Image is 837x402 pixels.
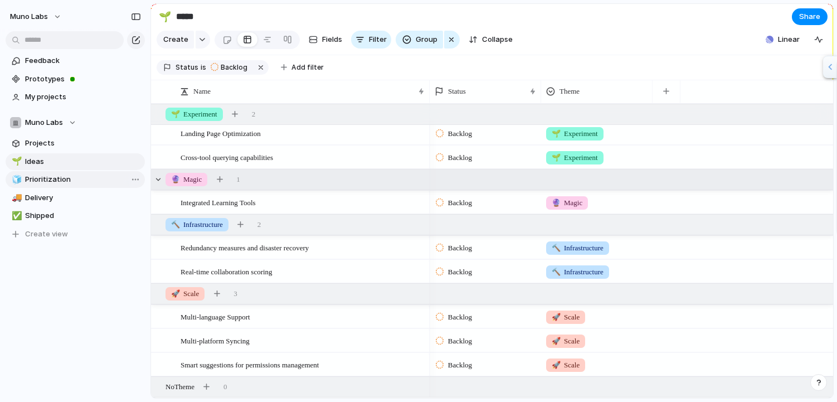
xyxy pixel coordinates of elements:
[223,381,227,393] span: 0
[552,312,580,323] span: Scale
[464,31,517,49] button: Collapse
[6,190,145,206] a: 🚚Delivery
[274,60,330,75] button: Add filter
[6,114,145,131] button: Muno Labs
[552,267,604,278] span: Infrastructure
[171,220,180,229] span: 🔨
[171,174,202,185] span: Magic
[6,171,145,188] a: 🧊Prioritization
[5,8,67,26] button: Muno Labs
[6,89,145,105] a: My projects
[559,86,580,97] span: Theme
[25,229,68,240] span: Create view
[181,334,250,347] span: Multi-platform Syncing
[6,52,145,69] a: Feedback
[25,138,141,149] span: Projects
[25,174,141,185] span: Prioritization
[12,155,20,168] div: 🌱
[448,360,472,371] span: Backlog
[369,34,387,45] span: Filter
[171,109,217,120] span: Experiment
[25,192,141,204] span: Delivery
[252,109,256,120] span: 2
[25,210,141,221] span: Shipped
[552,129,561,138] span: 🌱
[552,243,604,254] span: Infrastructure
[166,381,194,393] span: No Theme
[778,34,800,45] span: Linear
[552,198,561,207] span: 🔮
[552,361,561,369] span: 🚀
[236,174,240,185] span: 1
[448,243,472,254] span: Backlog
[482,34,513,45] span: Collapse
[792,8,828,25] button: Share
[10,174,21,185] button: 🧊
[448,267,472,278] span: Backlog
[552,128,598,139] span: Experiment
[448,152,472,163] span: Backlog
[6,226,145,243] button: Create view
[181,127,261,139] span: Landing Page Optimization
[171,288,199,299] span: Scale
[396,31,443,49] button: Group
[10,11,48,22] span: Muno Labs
[181,310,250,323] span: Multi-language Support
[201,62,206,72] span: is
[10,192,21,204] button: 🚚
[171,110,180,118] span: 🌱
[12,191,20,204] div: 🚚
[552,313,561,321] span: 🚀
[322,34,342,45] span: Fields
[552,336,580,347] span: Scale
[25,91,141,103] span: My projects
[448,197,472,209] span: Backlog
[351,31,391,49] button: Filter
[6,135,145,152] a: Projects
[291,62,324,72] span: Add filter
[448,312,472,323] span: Backlog
[193,86,211,97] span: Name
[448,86,466,97] span: Status
[552,337,561,345] span: 🚀
[233,288,237,299] span: 3
[304,31,347,49] button: Fields
[12,173,20,186] div: 🧊
[799,11,820,22] span: Share
[198,61,208,74] button: is
[157,31,194,49] button: Create
[181,265,272,278] span: Real-time collaboration scoring
[181,241,309,254] span: Redundancy measures and disaster recovery
[181,196,256,209] span: Integrated Learning Tools
[221,62,247,72] span: Backlog
[181,151,273,163] span: Cross-tool querying capabilities
[6,207,145,224] a: ✅Shipped
[416,34,437,45] span: Group
[448,336,472,347] span: Backlog
[207,61,254,74] button: Backlog
[6,71,145,88] a: Prototypes
[181,358,319,371] span: Smart suggestions for permissions management
[552,152,598,163] span: Experiment
[6,153,145,170] div: 🌱Ideas
[171,289,180,298] span: 🚀
[25,74,141,85] span: Prototypes
[163,34,188,45] span: Create
[159,9,171,24] div: 🌱
[257,219,261,230] span: 2
[552,268,561,276] span: 🔨
[171,219,223,230] span: Infrastructure
[552,360,580,371] span: Scale
[25,55,141,66] span: Feedback
[25,156,141,167] span: Ideas
[448,128,472,139] span: Backlog
[552,244,561,252] span: 🔨
[156,8,174,26] button: 🌱
[761,31,804,48] button: Linear
[171,175,180,183] span: 🔮
[176,62,198,72] span: Status
[10,156,21,167] button: 🌱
